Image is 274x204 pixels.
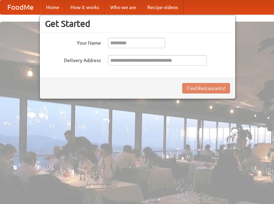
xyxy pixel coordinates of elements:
[182,83,230,93] button: Find Restaurants!
[142,0,184,14] a: Recipe videos
[40,0,65,14] a: Home
[105,0,142,14] a: Who we are
[45,38,101,46] label: Your Name
[45,55,101,64] label: Delivery Address
[0,0,40,14] a: FoodMe
[45,18,230,29] h3: Get Started
[65,0,105,14] a: How it works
